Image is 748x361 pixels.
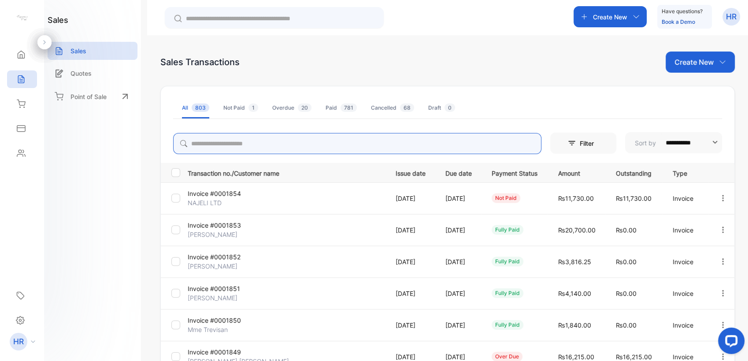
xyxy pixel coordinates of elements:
[722,6,740,27] button: HR
[558,195,593,202] span: ₨11,730.00
[726,11,737,22] p: HR
[326,104,357,112] div: Paid
[188,284,253,293] p: Invoice #0001851
[673,167,700,178] p: Type
[492,193,520,203] div: not paid
[188,189,253,198] p: Invoice #0001854
[13,336,24,347] p: HR
[445,167,474,178] p: Due date
[188,316,253,325] p: Invoice #0001850
[188,167,385,178] p: Transaction no./Customer name
[188,262,253,271] p: [PERSON_NAME]
[188,221,253,230] p: Invoice #0001853
[445,225,474,235] p: [DATE]
[396,289,427,298] p: [DATE]
[616,258,637,265] span: ₨0.00
[580,139,599,148] p: Filter
[396,320,427,330] p: [DATE]
[428,104,455,112] div: Draft
[396,225,427,235] p: [DATE]
[444,103,455,112] span: 0
[160,55,240,69] div: Sales Transactions
[396,257,427,266] p: [DATE]
[298,103,311,112] span: 20
[396,194,427,203] p: [DATE]
[223,104,258,112] div: Not Paid
[558,353,594,361] span: ₨16,215.00
[616,290,637,297] span: ₨0.00
[188,252,253,262] p: Invoice #0001852
[15,11,29,25] img: logo
[662,18,695,25] a: Book a Demo
[558,321,591,329] span: ₨1,840.00
[445,194,474,203] p: [DATE]
[272,104,311,112] div: Overdue
[673,225,700,235] p: Invoice
[616,321,637,329] span: ₨0.00
[48,87,137,106] a: Point of Sale
[666,52,735,73] button: Create New
[625,132,722,153] button: Sort by
[492,225,523,235] div: fully paid
[558,226,595,234] span: ₨20,700.00
[70,46,86,55] p: Sales
[70,92,107,101] p: Point of Sale
[662,7,703,16] p: Have questions?
[48,42,137,60] a: Sales
[192,103,209,112] span: 803
[445,289,474,298] p: [DATE]
[574,6,647,27] button: Create New
[673,320,700,330] p: Invoice
[492,167,540,178] p: Payment Status
[492,320,523,330] div: fully paid
[70,69,92,78] p: Quotes
[248,103,258,112] span: 1
[558,290,591,297] span: ₨4,140.00
[371,104,414,112] div: Cancelled
[673,257,700,266] p: Invoice
[400,103,414,112] span: 68
[396,167,427,178] p: Issue date
[188,293,253,302] p: [PERSON_NAME]
[673,289,700,298] p: Invoice
[48,64,137,82] a: Quotes
[558,258,591,265] span: ₨3,816.25
[188,230,253,239] p: [PERSON_NAME]
[616,353,652,361] span: ₨16,215.00
[492,257,523,266] div: fully paid
[558,167,598,178] p: Amount
[550,133,616,154] button: Filter
[341,103,357,112] span: 781
[445,257,474,266] p: [DATE]
[616,226,637,234] span: ₨0.00
[616,167,655,178] p: Outstanding
[188,325,253,334] p: Mme Trevisan
[48,14,68,26] h1: sales
[674,57,714,67] p: Create New
[445,320,474,330] p: [DATE]
[182,104,209,112] div: All
[188,198,253,207] p: NAJELI LTD
[616,195,652,202] span: ₨11,730.00
[188,347,253,357] p: Invoice #0001849
[593,12,627,22] p: Create New
[673,194,700,203] p: Invoice
[635,138,656,147] p: Sort by
[492,288,523,298] div: fully paid
[711,324,748,361] iframe: LiveChat chat widget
